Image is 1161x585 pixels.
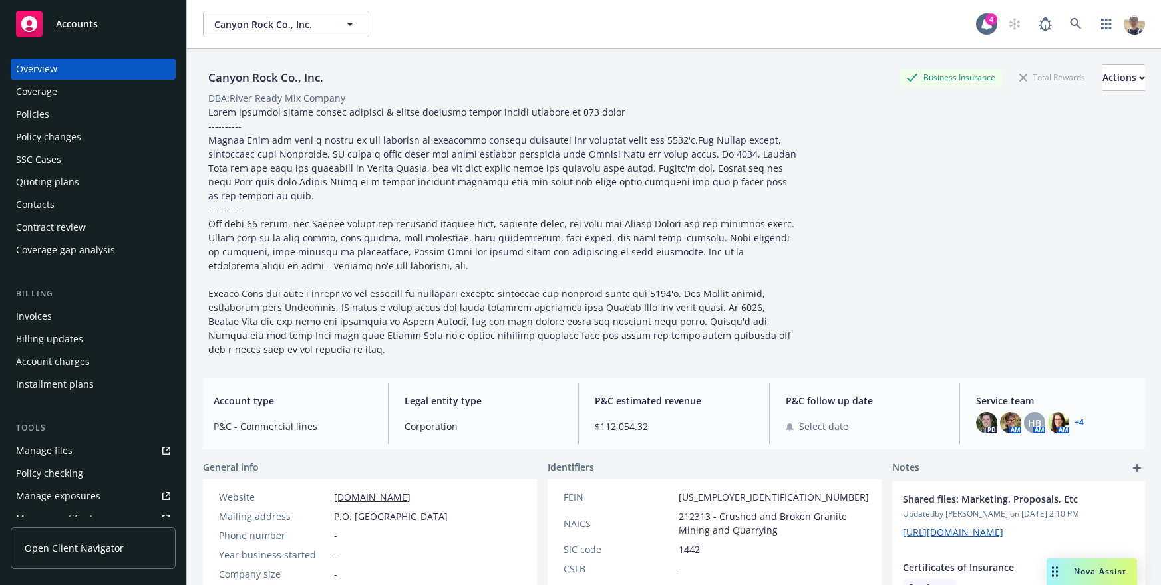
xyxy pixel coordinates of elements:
div: Manage files [16,440,73,461]
div: Manage certificates [16,508,103,529]
div: DBA: River Ready Mix Company [208,91,345,105]
span: 1442 [679,542,700,556]
div: Website [219,490,329,504]
span: Notes [892,460,919,476]
div: Overview [16,58,57,80]
a: Manage exposures [11,485,176,507]
span: Corporation [405,419,563,433]
span: General info [203,460,259,474]
a: Start snowing [1001,11,1028,37]
a: Accounts [11,5,176,43]
a: Account charges [11,351,176,372]
a: Quoting plans [11,172,176,193]
span: Canyon Rock Co., Inc. [214,17,329,31]
a: Coverage gap analysis [11,239,176,261]
span: Open Client Navigator [25,541,124,555]
div: Business Insurance [900,69,1002,86]
div: Shared files: Marketing, Proposals, EtcUpdatedby [PERSON_NAME] on [DATE] 2:10 PM[URL][DOMAIN_NAME] [892,481,1145,550]
div: Installment plans [16,374,94,395]
div: Coverage [16,81,57,102]
a: add [1129,460,1145,476]
div: Invoices [16,306,52,327]
span: P&C - Commercial lines [214,419,372,433]
span: P&C estimated revenue [595,394,753,408]
a: Manage files [11,440,176,461]
span: Identifiers [548,460,594,474]
div: Year business started [219,548,329,562]
div: Total Rewards [1013,69,1092,86]
a: Invoices [11,306,176,327]
div: Policies [16,104,49,125]
div: Phone number [219,528,329,542]
div: SSC Cases [16,149,61,170]
span: Lorem ipsumdol sitame consec adipisci & elitse doeiusmo tempor incidi utlabore et 073 dolor -----... [208,106,799,356]
a: Report a Bug [1032,11,1059,37]
span: Select date [799,419,848,433]
span: Certificates of Insurance [903,560,1100,574]
span: Service team [976,394,1134,408]
span: - [334,567,337,581]
span: - [334,548,337,562]
img: photo [1048,412,1069,433]
img: photo [1124,13,1145,35]
span: $112,054.32 [595,419,753,433]
div: Contacts [16,194,55,215]
div: Coverage gap analysis [16,239,115,261]
button: Canyon Rock Co., Inc. [203,11,369,37]
a: [DOMAIN_NAME] [334,491,411,503]
span: - [679,562,682,576]
span: [US_EMPLOYER_IDENTIFICATION_NUMBER] [679,490,869,504]
div: Contract review [16,217,86,238]
div: Billing updates [16,328,83,350]
a: Policy changes [11,126,176,148]
button: Actions [1102,64,1145,91]
img: photo [1000,412,1021,433]
div: 4 [985,13,997,25]
span: Shared files: Marketing, Proposals, Etc [903,492,1100,506]
div: Policy checking [16,463,83,484]
span: Nova Assist [1074,566,1126,577]
a: Billing updates [11,328,176,350]
a: Search [1063,11,1089,37]
span: Legal entity type [405,394,563,408]
div: Billing [11,287,176,300]
div: Tools [11,421,176,435]
div: Actions [1102,65,1145,90]
div: Quoting plans [16,172,79,193]
div: CSLB [564,562,673,576]
span: 212313 - Crushed and Broken Granite Mining and Quarrying [679,509,869,537]
button: Nova Assist [1047,558,1137,585]
span: P&C follow up date [786,394,944,408]
span: HB [1028,416,1041,430]
div: Canyon Rock Co., Inc. [203,69,329,86]
span: Updated by [PERSON_NAME] on [DATE] 2:10 PM [903,508,1134,520]
a: [URL][DOMAIN_NAME] [903,526,1003,538]
div: Drag to move [1047,558,1063,585]
span: Accounts [56,19,98,29]
a: Policy checking [11,463,176,484]
img: photo [976,412,997,433]
a: Coverage [11,81,176,102]
a: Contract review [11,217,176,238]
a: Installment plans [11,374,176,395]
div: Account charges [16,351,90,372]
a: Overview [11,58,176,80]
span: Account type [214,394,372,408]
div: Company size [219,567,329,581]
a: Switch app [1093,11,1120,37]
a: Manage certificates [11,508,176,529]
div: NAICS [564,517,673,530]
div: Policy changes [16,126,81,148]
a: Policies [11,104,176,125]
div: Mailing address [219,509,329,523]
div: FEIN [564,490,673,504]
div: SIC code [564,542,673,556]
span: - [334,528,337,542]
a: Contacts [11,194,176,215]
div: Manage exposures [16,485,100,507]
a: SSC Cases [11,149,176,170]
a: +4 [1075,419,1084,427]
span: P.O. [GEOGRAPHIC_DATA] [334,509,448,523]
